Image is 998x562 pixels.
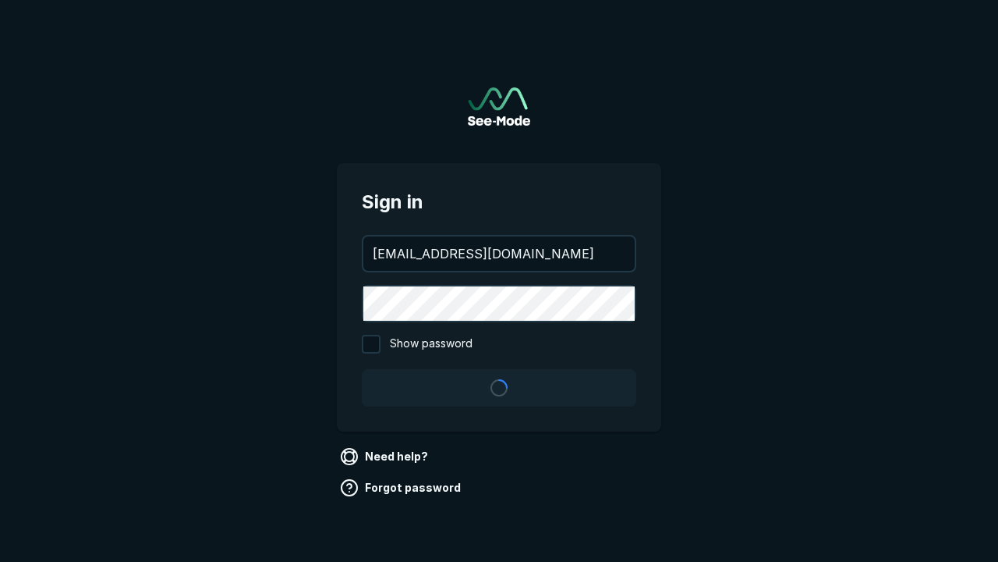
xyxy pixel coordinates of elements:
span: Show password [390,335,472,354]
span: Sign in [362,188,636,216]
a: Forgot password [337,475,467,500]
a: Need help? [337,444,434,469]
a: Go to sign in [468,87,530,126]
img: See-Mode Logo [468,87,530,126]
input: your@email.com [363,237,635,271]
